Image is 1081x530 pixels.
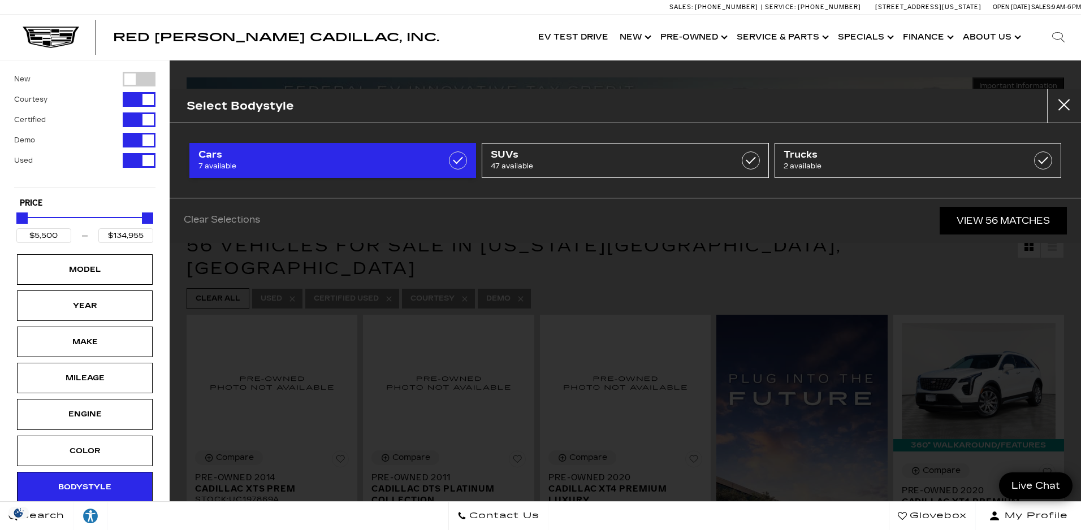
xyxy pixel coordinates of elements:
[466,508,539,524] span: Contact Us
[57,481,113,493] div: Bodystyle
[73,502,108,530] a: Explore your accessibility options
[57,372,113,384] div: Mileage
[17,254,153,285] div: ModelModel
[98,228,153,243] input: Maximum
[897,15,957,60] a: Finance
[993,3,1030,11] span: Open [DATE]
[1006,479,1066,492] span: Live Chat
[798,3,861,11] span: [PHONE_NUMBER]
[16,228,71,243] input: Minimum
[198,149,427,160] span: Cars
[889,502,976,530] a: Glovebox
[17,327,153,357] div: MakeMake
[832,15,897,60] a: Specials
[784,160,1012,172] span: 2 available
[73,507,107,524] div: Explore your accessibility options
[614,15,655,60] a: New
[184,214,260,228] a: Clear Selections
[999,472,1073,499] a: Live Chat
[976,502,1081,530] button: Open user profile menu
[875,3,981,11] a: [STREET_ADDRESS][US_STATE]
[765,3,796,11] span: Service:
[57,408,113,420] div: Engine
[491,149,719,160] span: SUVs
[761,4,864,10] a: Service: [PHONE_NUMBER]
[655,15,731,60] a: Pre-Owned
[482,143,768,178] a: SUVs47 available
[113,31,439,44] span: Red [PERSON_NAME] Cadillac, Inc.
[17,436,153,466] div: ColorColor
[14,72,155,188] div: Filter by Vehicle Type
[14,134,35,146] label: Demo
[198,160,427,172] span: 7 available
[1000,508,1068,524] span: My Profile
[695,3,758,11] span: [PHONE_NUMBER]
[17,290,153,321] div: YearYear
[14,73,31,85] label: New
[17,363,153,393] div: MileageMileage
[57,299,113,312] div: Year
[18,508,64,524] span: Search
[907,508,967,524] span: Glovebox
[784,149,1012,160] span: Trucks
[113,32,439,43] a: Red [PERSON_NAME] Cadillac, Inc.
[1052,3,1081,11] span: 9 AM-6 PM
[14,114,46,125] label: Certified
[14,94,47,105] label: Courtesy
[669,4,761,10] a: Sales: [PHONE_NUMBER]
[187,97,294,115] h2: Select Bodystyle
[17,472,153,502] div: BodystyleBodystyle
[1047,89,1081,123] button: close
[1031,3,1052,11] span: Sales:
[57,336,113,348] div: Make
[57,445,113,457] div: Color
[957,15,1024,60] a: About Us
[189,143,476,178] a: Cars7 available
[57,263,113,276] div: Model
[20,198,150,208] h5: Price
[448,502,548,530] a: Contact Us
[17,399,153,429] div: EngineEngine
[533,15,614,60] a: EV Test Drive
[731,15,832,60] a: Service & Parts
[16,212,28,224] div: Minimum Price
[142,212,153,224] div: Maximum Price
[940,207,1067,234] a: View 56 Matches
[775,143,1061,178] a: Trucks2 available
[669,3,693,11] span: Sales:
[23,27,79,48] img: Cadillac Dark Logo with Cadillac White Text
[14,155,33,166] label: Used
[491,160,719,172] span: 47 available
[6,507,32,519] section: Click to Open Cookie Consent Modal
[16,208,153,243] div: Price
[6,507,32,519] img: Opt-Out Icon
